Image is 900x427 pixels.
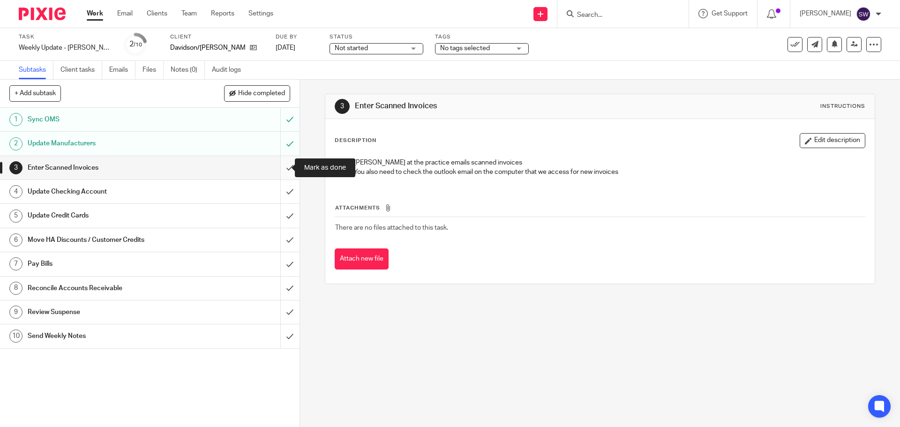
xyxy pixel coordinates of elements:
[134,42,142,47] small: /10
[330,33,423,41] label: Status
[28,257,190,271] h1: Pay Bills
[9,113,22,126] div: 1
[28,185,190,199] h1: Update Checking Account
[335,225,448,231] span: There are no files attached to this task.
[335,45,368,52] span: Not started
[335,205,380,210] span: Attachments
[9,210,22,223] div: 5
[355,101,620,111] h1: Enter Scanned Invoices
[224,85,290,101] button: Hide completed
[28,329,190,343] h1: Send Weekly Notes
[117,9,133,18] a: Email
[28,161,190,175] h1: Enter Scanned Invoices
[60,61,102,79] a: Client tasks
[335,137,376,144] p: Description
[354,158,864,167] p: [PERSON_NAME] at the practice emails scanned invoices
[9,330,22,343] div: 10
[820,103,865,110] div: Instructions
[354,167,864,177] p: You also need to check the outlook email on the computer that we access for new invoices
[9,161,22,174] div: 3
[712,10,748,17] span: Get Support
[800,9,851,18] p: [PERSON_NAME]
[800,133,865,148] button: Edit description
[212,61,248,79] a: Audit logs
[335,99,350,114] div: 3
[248,9,273,18] a: Settings
[19,33,112,41] label: Task
[19,7,66,20] img: Pixie
[147,9,167,18] a: Clients
[335,248,389,270] button: Attach new file
[28,281,190,295] h1: Reconcile Accounts Receivable
[9,306,22,319] div: 9
[9,137,22,150] div: 2
[142,61,164,79] a: Files
[28,136,190,150] h1: Update Manufacturers
[109,61,135,79] a: Emails
[9,85,61,101] button: + Add subtask
[276,33,318,41] label: Due by
[87,9,103,18] a: Work
[9,257,22,270] div: 7
[129,39,142,50] div: 2
[276,45,295,51] span: [DATE]
[440,45,490,52] span: No tags selected
[856,7,871,22] img: svg%3E
[28,233,190,247] h1: Move HA Discounts / Customer Credits
[576,11,660,20] input: Search
[19,43,112,52] div: Weekly Update - [PERSON_NAME]
[28,112,190,127] h1: Sync OMS
[171,61,205,79] a: Notes (0)
[19,61,53,79] a: Subtasks
[211,9,234,18] a: Reports
[435,33,529,41] label: Tags
[28,209,190,223] h1: Update Credit Cards
[181,9,197,18] a: Team
[170,33,264,41] label: Client
[170,43,245,52] p: Davidson/[PERSON_NAME]
[19,43,112,52] div: Weekly Update - Davidson-Calkins
[28,305,190,319] h1: Review Suspense
[9,185,22,198] div: 4
[238,90,285,97] span: Hide completed
[9,233,22,247] div: 6
[9,282,22,295] div: 8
